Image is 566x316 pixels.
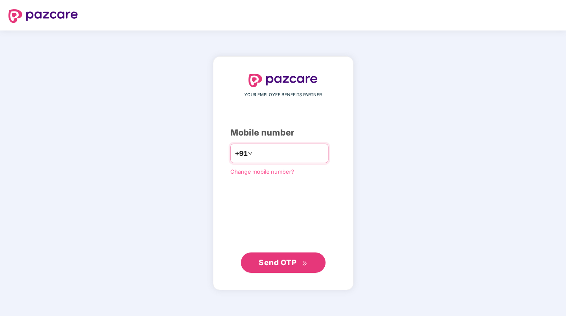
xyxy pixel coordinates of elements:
img: logo [8,9,78,23]
a: Change mobile number? [230,168,294,175]
div: Mobile number [230,126,336,139]
span: Send OTP [259,258,296,267]
span: +91 [235,148,248,159]
span: YOUR EMPLOYEE BENEFITS PARTNER [244,91,322,98]
span: down [248,151,253,156]
button: Send OTPdouble-right [241,252,326,273]
img: logo [248,74,318,87]
span: double-right [302,261,307,266]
